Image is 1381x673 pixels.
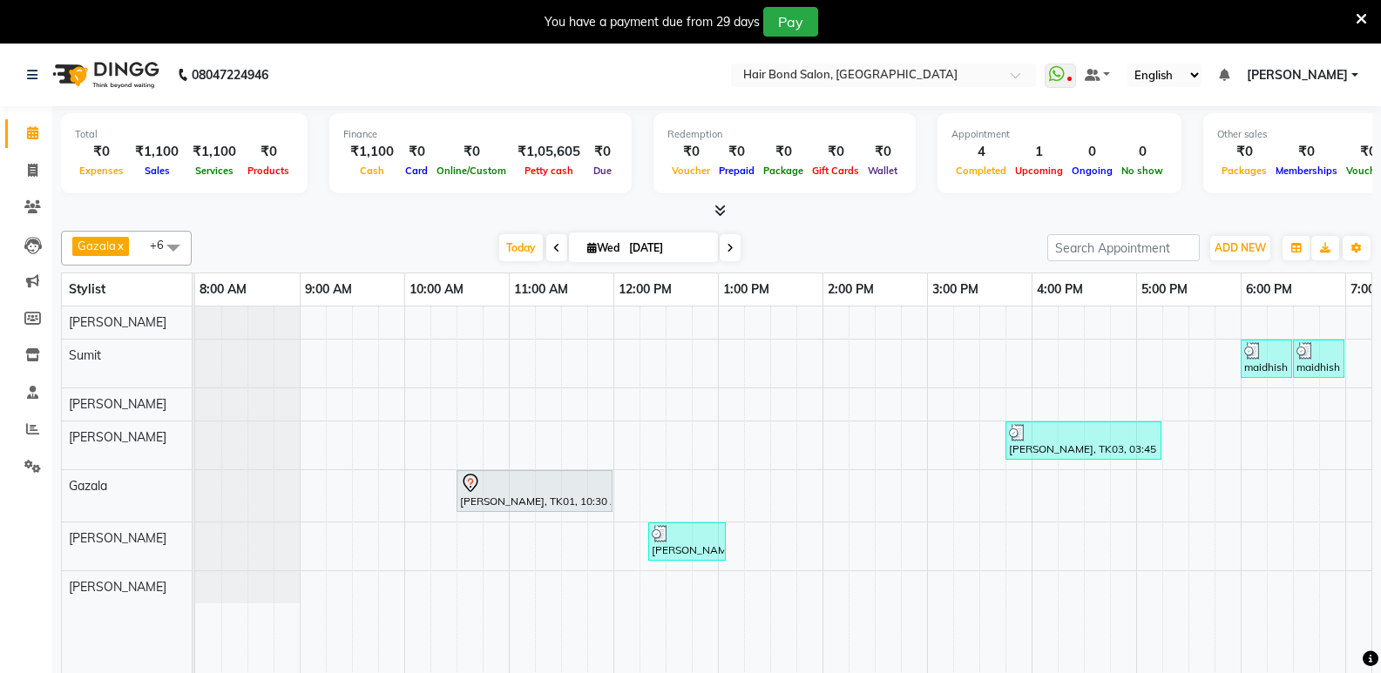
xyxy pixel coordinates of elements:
[150,238,177,252] span: +6
[401,165,432,177] span: Card
[719,277,774,302] a: 1:00 PM
[823,277,878,302] a: 2:00 PM
[1067,165,1117,177] span: Ongoing
[191,165,238,177] span: Services
[520,165,578,177] span: Petty cash
[1215,241,1266,254] span: ADD NEW
[243,142,294,162] div: ₹0
[192,50,268,99] b: 08047224946
[1271,142,1342,162] div: ₹0
[69,281,105,297] span: Stylist
[951,142,1011,162] div: 4
[1217,165,1271,177] span: Packages
[667,165,714,177] span: Voucher
[243,165,294,177] span: Products
[69,396,166,412] span: [PERSON_NAME]
[128,142,186,162] div: ₹1,100
[75,165,128,177] span: Expenses
[69,314,166,330] span: [PERSON_NAME]
[458,473,611,509] div: [PERSON_NAME], TK01, 10:30 AM-12:00 PM, TEXTURE SERVICES - [MEDICAL_DATA] / Cystine / QOD / Nanop...
[355,165,389,177] span: Cash
[186,142,243,162] div: ₹1,100
[116,239,124,252] a: x
[951,127,1168,142] div: Appointment
[1217,142,1271,162] div: ₹0
[499,234,543,261] span: Today
[1242,277,1296,302] a: 6:00 PM
[401,142,432,162] div: ₹0
[759,142,808,162] div: ₹0
[343,127,618,142] div: Finance
[614,277,676,302] a: 12:00 PM
[863,165,902,177] span: Wallet
[1210,236,1270,260] button: ADD NEW
[432,142,511,162] div: ₹0
[78,239,116,252] span: Gazala
[928,277,983,302] a: 3:00 PM
[583,241,624,254] span: Wed
[714,142,759,162] div: ₹0
[1271,165,1342,177] span: Memberships
[405,277,468,302] a: 10:00 AM
[75,142,128,162] div: ₹0
[140,165,174,177] span: Sales
[587,142,618,162] div: ₹0
[1137,277,1192,302] a: 5:00 PM
[808,142,863,162] div: ₹0
[1011,165,1067,177] span: Upcoming
[1007,424,1160,457] div: [PERSON_NAME], TK03, 03:45 PM-05:15 PM, NAILS SERVICES - Fake Nails / Stick on
[343,142,401,162] div: ₹1,100
[863,142,902,162] div: ₹0
[1047,234,1200,261] input: Search Appointment
[545,13,760,31] div: You have a payment due from 29 days
[1117,165,1168,177] span: No show
[1067,142,1117,162] div: 0
[1242,342,1290,375] div: maidhish vedya, TK04, 06:00 PM-06:30 PM, HAIR SERVICES (MEN) - Men's Haircut Hair Cut (Stylist)
[301,277,356,302] a: 9:00 AM
[951,165,1011,177] span: Completed
[69,478,107,494] span: Gazala
[69,579,166,595] span: [PERSON_NAME]
[69,530,166,546] span: [PERSON_NAME]
[1032,277,1087,302] a: 4:00 PM
[1247,66,1348,84] span: [PERSON_NAME]
[432,165,511,177] span: Online/Custom
[75,127,294,142] div: Total
[1011,142,1067,162] div: 1
[510,277,572,302] a: 11:00 AM
[1117,142,1168,162] div: 0
[511,142,587,162] div: ₹1,05,605
[44,50,164,99] img: logo
[808,165,863,177] span: Gift Cards
[1295,342,1343,375] div: maidhish vedya, TK04, 06:30 PM-07:00 PM, HAIR SERVICES (MEN) - Men's Haircut [PERSON_NAME]
[667,127,902,142] div: Redemption
[589,165,616,177] span: Due
[763,7,818,37] button: Pay
[759,165,808,177] span: Package
[667,142,714,162] div: ₹0
[69,429,166,445] span: [PERSON_NAME]
[69,347,101,363] span: Sumit
[714,165,759,177] span: Prepaid
[195,277,251,302] a: 8:00 AM
[650,525,724,558] div: [PERSON_NAME], TK02, 12:20 PM-01:05 PM, HAIR CUTS - Haircut
[624,235,711,261] input: 2025-09-03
